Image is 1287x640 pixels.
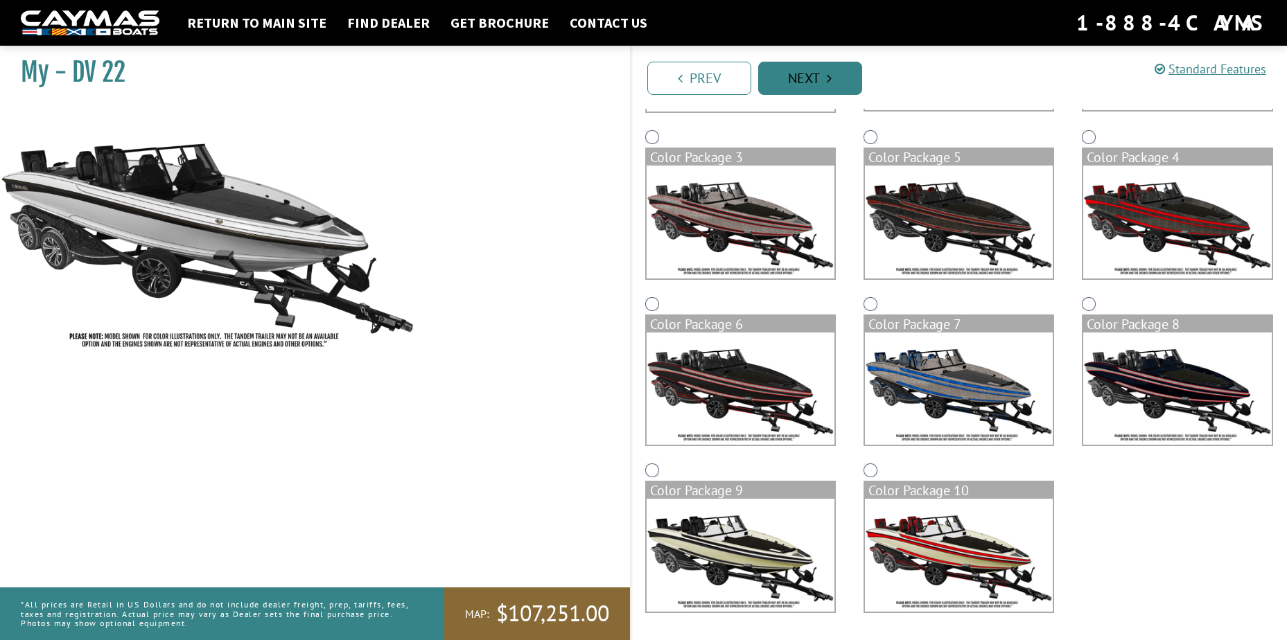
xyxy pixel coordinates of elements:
a: Contact Us [563,14,654,32]
a: Standard Features [1155,61,1266,77]
a: Return to main site [180,14,333,32]
img: color_package_366.png [1083,166,1271,278]
p: *All prices are Retail in US Dollars and do not include dealer freight, prep, tariffs, fees, taxe... [21,593,413,634]
h1: My - DV 22 [21,57,595,88]
img: color_package_371.png [865,499,1053,612]
div: Color Package 4 [1083,149,1271,166]
div: Color Package 9 [647,482,834,499]
a: Prev [647,62,751,95]
div: Color Package 7 [865,316,1053,332]
img: color_package_370.png [647,499,834,612]
div: Color Package 6 [647,316,834,332]
a: Find Dealer [340,14,437,32]
a: Next [758,62,862,95]
img: color_package_364.png [647,166,834,278]
div: Color Package 8 [1083,316,1271,332]
a: Get Brochure [444,14,556,32]
img: color_package_367.png [647,332,834,445]
a: MAP:$107,251.00 [444,587,630,640]
img: color_package_369.png [1083,332,1271,445]
img: color_package_368.png [865,332,1053,445]
div: Color Package 5 [865,149,1053,166]
div: 1-888-4CAYMAS [1076,8,1266,38]
span: MAP: [465,607,489,621]
div: Color Package 3 [647,149,834,166]
span: $107,251.00 [496,599,609,628]
div: Color Package 10 [865,482,1053,499]
img: color_package_365.png [865,166,1053,278]
img: white-logo-c9c8dbefe5ff5ceceb0f0178aa75bf4bb51f6bca0971e226c86eb53dfe498488.png [21,10,159,36]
